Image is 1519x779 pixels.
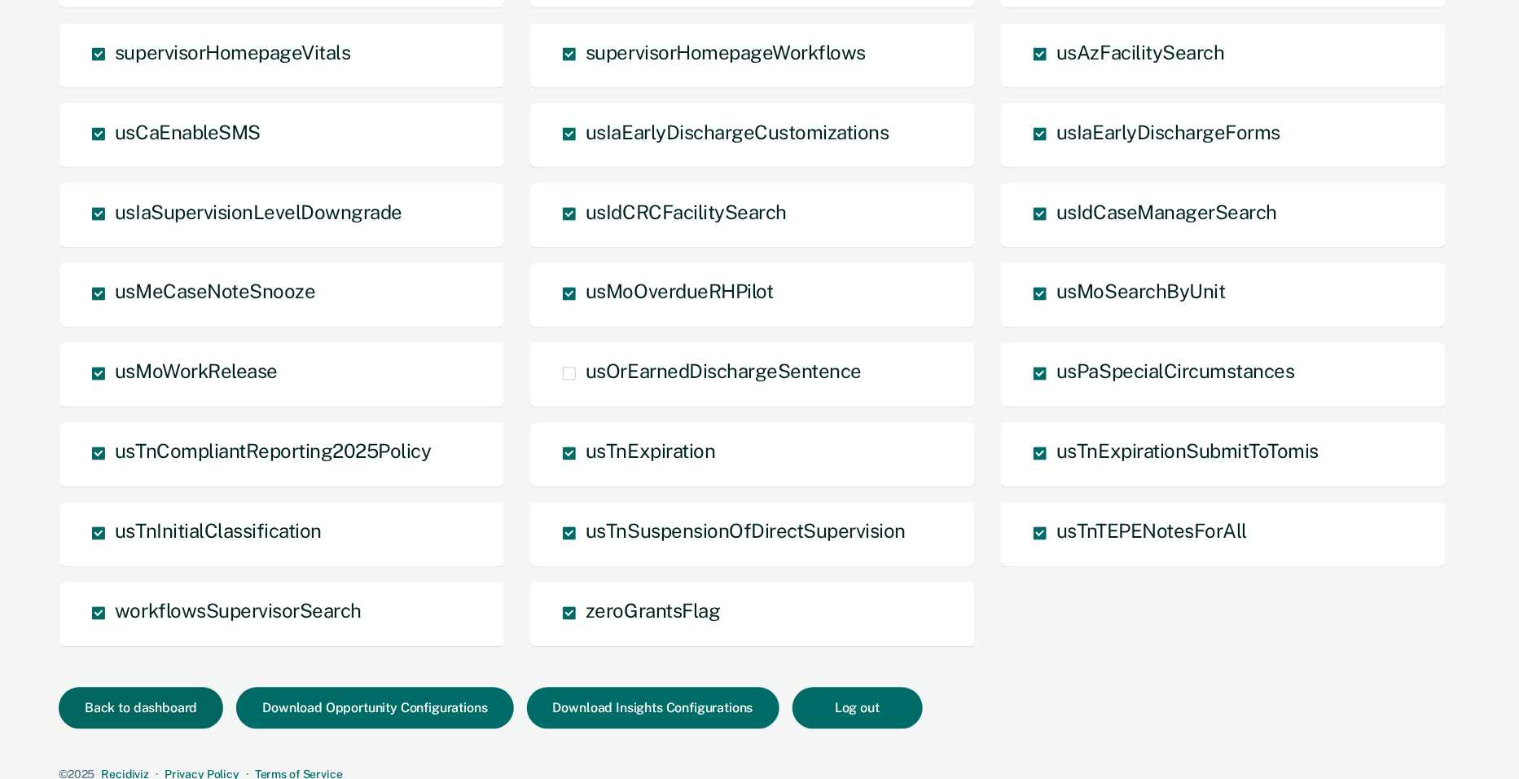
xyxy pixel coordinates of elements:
span: usIaSupervisionLevelDowngrade [115,200,402,223]
span: usIdCRCFacilitySearch [586,200,787,223]
span: usCaEnableSMS [115,121,261,143]
span: usIaEarlyDischargeCustomizations [586,121,889,143]
span: usOrEarnedDischargeSentence [586,360,862,383]
button: Back to dashboard [59,688,223,729]
span: usMeCaseNoteSnooze [115,280,315,303]
span: usTnSuspensionOfDirectSupervision [586,520,906,543]
span: usTnExpirationSubmitToTomis [1056,440,1319,463]
span: usTnExpiration [586,440,715,463]
span: usAzFacilitySearch [1056,41,1224,64]
button: Log out [792,688,923,729]
button: Download Insights Configurations [527,688,779,729]
span: supervisorHomepageVitals [115,41,350,64]
span: usMoOverdueRHPilot [586,280,773,303]
span: usIdCaseManagerSearch [1056,200,1277,223]
span: supervisorHomepageWorkflows [586,41,866,64]
span: workflowsSupervisorSearch [115,600,362,623]
span: usPaSpecialCircumstances [1056,360,1294,383]
span: usIaEarlyDischargeForms [1056,121,1280,143]
span: usTnInitialClassification [115,520,322,543]
button: Download Opportunity Configurations [236,688,513,729]
span: usTnCompliantReporting2025Policy [115,440,432,463]
a: Back to dashboard [59,702,236,715]
span: zeroGrantsFlag [586,600,720,623]
span: usMoSearchByUnit [1056,280,1225,303]
span: usTnTEPENotesForAll [1056,520,1247,543]
span: usMoWorkRelease [115,360,278,383]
